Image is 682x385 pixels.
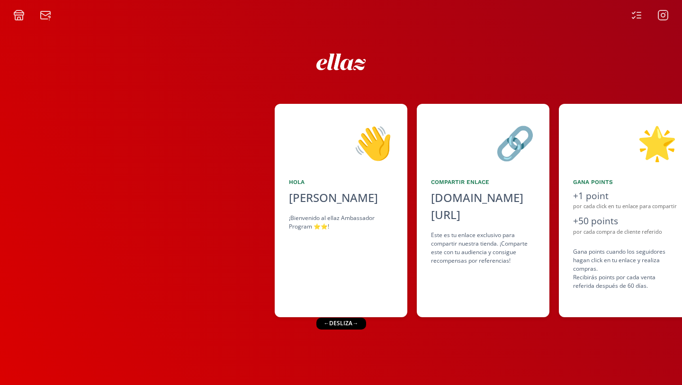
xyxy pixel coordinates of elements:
div: [PERSON_NAME] [289,189,393,206]
div: por cada click en tu enlace para compartir [573,202,677,211]
div: 🔗 [431,118,535,166]
div: ← desliza → [315,318,365,329]
div: Compartir Enlace [431,178,535,186]
div: Gana points [573,178,677,186]
div: 👋 [289,118,393,166]
div: +50 points [573,214,677,228]
img: ew9eVGDHp6dD [316,54,366,70]
div: por cada compra de cliente referido [573,228,677,236]
div: Gana points cuando los seguidores hagan click en tu enlace y realiza compras . Recibirás points p... [573,247,677,290]
div: +1 point [573,189,677,203]
div: 🌟 [573,118,677,166]
div: ¡Bienvenido al ellaz Ambassador Program ⭐️⭐️! [289,214,393,231]
div: Este es tu enlace exclusivo para compartir nuestra tienda. ¡Comparte este con tu audiencia y cons... [431,231,535,265]
div: Hola [289,178,393,186]
div: [DOMAIN_NAME][URL] [431,189,535,223]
